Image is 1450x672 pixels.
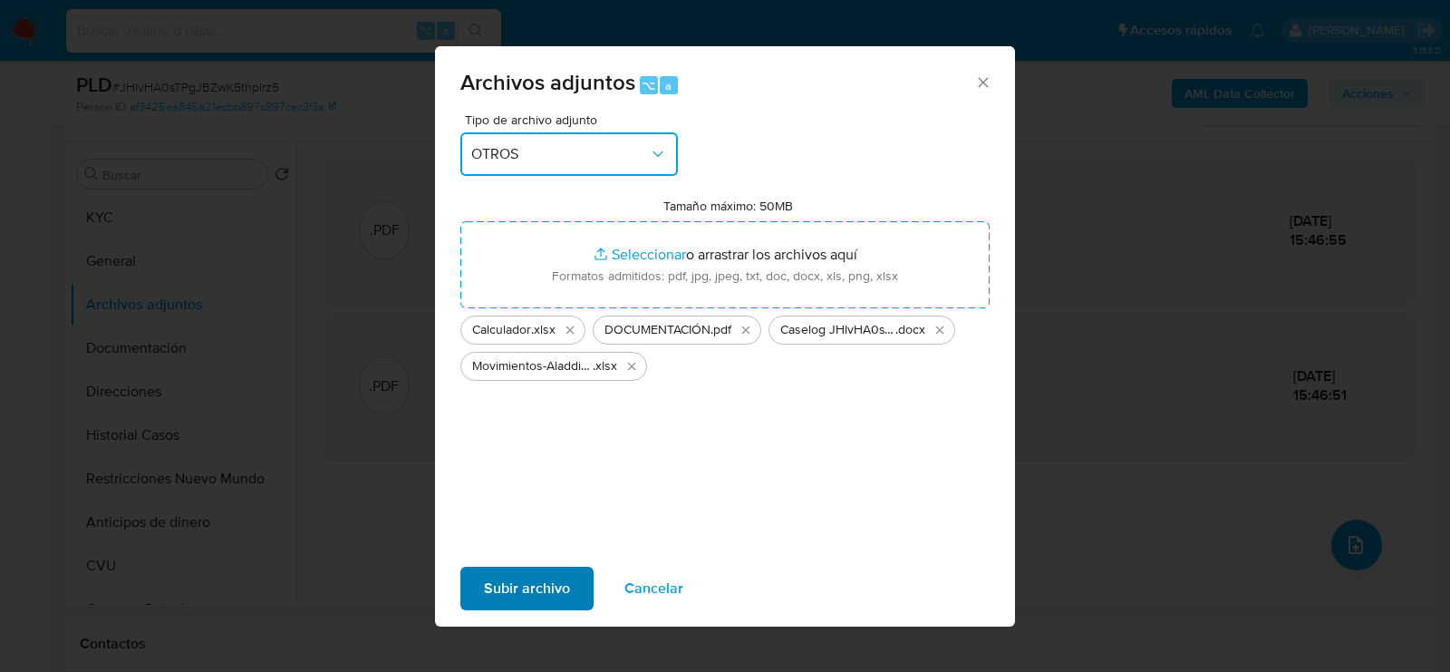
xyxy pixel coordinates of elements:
[710,321,731,339] span: .pdf
[460,66,635,98] span: Archivos adjuntos
[484,569,570,609] span: Subir archivo
[601,567,707,610] button: Cancelar
[621,355,643,377] button: Eliminar Movimientos-Aladdin-v10_2.xlsx
[460,308,990,381] ul: Archivos seleccionados
[624,569,683,609] span: Cancelar
[559,319,581,341] button: Eliminar Calculador.xlsx
[974,73,991,90] button: Cerrar
[780,321,895,339] span: Caselog JHlvHA0sTPgJBZwK5thplrz5_2025_08_19_14_29_46
[471,145,649,163] span: OTROS
[593,357,617,375] span: .xlsx
[895,321,925,339] span: .docx
[663,198,793,214] label: Tamaño máximo: 50MB
[735,319,757,341] button: Eliminar DOCUMENTACIÓN.pdf
[665,77,672,94] span: a
[604,321,710,339] span: DOCUMENTACIÓN
[472,321,531,339] span: Calculador
[460,567,594,610] button: Subir archivo
[531,321,556,339] span: .xlsx
[929,319,951,341] button: Eliminar Caselog JHlvHA0sTPgJBZwK5thplrz5_2025_08_19_14_29_46.docx
[460,132,678,176] button: OTROS
[642,77,655,94] span: ⌥
[472,357,593,375] span: Movimientos-Aladdin-v10_2
[465,113,682,126] span: Tipo de archivo adjunto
